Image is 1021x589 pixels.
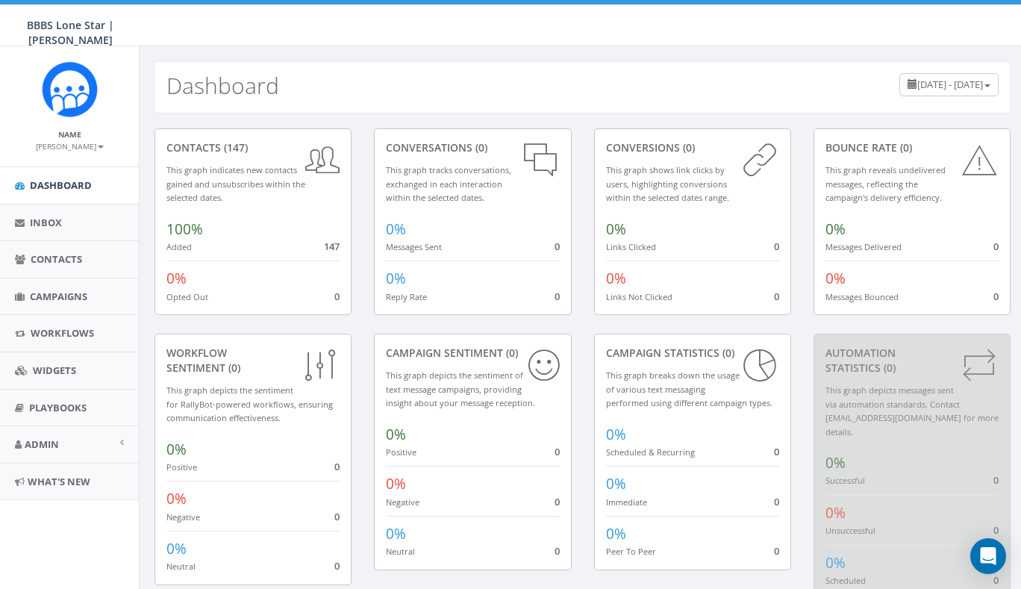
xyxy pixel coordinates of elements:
small: Added [166,241,192,252]
span: 0 [774,495,779,508]
span: BBBS Lone Star | [PERSON_NAME] [27,18,114,47]
span: 100% [166,219,203,239]
span: 0 [774,240,779,253]
span: [DATE] - [DATE] [917,78,983,91]
span: 0% [606,524,626,543]
div: Automation Statistics [825,346,999,375]
span: 0 [774,544,779,558]
span: Workflows [31,326,94,340]
small: Negative [166,511,200,523]
span: 0% [386,524,406,543]
span: 0% [825,453,846,473]
span: 0 [555,544,560,558]
small: This graph breaks down the usage of various text messaging performed using different campaign types. [606,370,772,408]
span: Admin [25,437,59,451]
small: This graph shows link clicks by users, highlighting conversions within the selected dates range. [606,164,729,203]
span: 0 [334,510,340,523]
small: This graph depicts the sentiment for RallyBot-powered workflows, ensuring communication effective... [166,384,333,423]
small: Neutral [386,546,415,557]
span: 0 [993,473,999,487]
span: 0 [555,290,560,303]
span: Inbox [30,216,62,229]
small: This graph indicates new contacts gained and unsubscribes within the selected dates. [166,164,305,203]
span: 0 [993,573,999,587]
small: Peer To Peer [606,546,656,557]
span: 0 [774,445,779,458]
span: 0% [606,425,626,444]
span: Campaigns [30,290,87,303]
small: Links Not Clicked [606,291,672,302]
span: (0) [881,361,896,375]
span: 0% [606,219,626,239]
small: This graph depicts the sentiment of text message campaigns, providing insight about your message ... [386,370,535,408]
span: 0 [334,290,340,303]
div: Open Intercom Messenger [970,538,1006,574]
span: 0% [825,553,846,573]
span: Playbooks [29,401,87,414]
small: Neutral [166,561,196,572]
small: Successful [825,475,865,486]
span: 0 [555,445,560,458]
span: 0% [386,425,406,444]
span: Widgets [33,364,76,377]
small: Positive [386,446,416,458]
small: This graph depicts messages sent via automation standards. Contact [EMAIL_ADDRESS][DOMAIN_NAME] f... [825,384,999,437]
span: 0% [386,219,406,239]
span: 0 [993,523,999,537]
small: Opted Out [166,291,208,302]
small: This graph reveals undelivered messages, reflecting the campaign's delivery efficiency. [825,164,946,203]
span: 147 [324,240,340,253]
small: Reply Rate [386,291,427,302]
span: 0% [166,440,187,459]
img: Rally_Corp_Icon_1.png [42,61,98,117]
a: [PERSON_NAME] [36,139,104,152]
small: Messages Delivered [825,241,902,252]
span: 0% [825,503,846,523]
span: (147) [221,140,248,155]
span: What's New [28,475,90,488]
small: Unsuccessful [825,525,875,536]
span: 0% [825,269,846,288]
span: (0) [680,140,695,155]
small: Immediate [606,496,647,508]
span: 0 [555,495,560,508]
div: Workflow Sentiment [166,346,340,375]
span: 0% [825,219,846,239]
small: Messages Sent [386,241,442,252]
div: contacts [166,140,340,155]
span: 0 [334,559,340,573]
h2: Dashboard [166,73,279,98]
span: Dashboard [30,178,92,192]
div: conversations [386,140,559,155]
span: (0) [897,140,912,155]
span: 0 [993,240,999,253]
small: Negative [386,496,419,508]
span: (0) [719,346,734,360]
small: Scheduled & Recurring [606,446,695,458]
small: Messages Bounced [825,291,899,302]
span: 0% [166,489,187,508]
span: 0 [774,290,779,303]
small: Links Clicked [606,241,656,252]
span: 0 [334,460,340,473]
span: 0 [993,290,999,303]
span: Contacts [31,252,82,266]
span: (0) [225,361,240,375]
span: 0% [606,474,626,493]
small: Scheduled [825,575,866,586]
small: Positive [166,461,197,473]
span: 0% [386,269,406,288]
small: [PERSON_NAME] [36,141,104,152]
span: (0) [503,346,518,360]
small: This graph tracks conversations, exchanged in each interaction within the selected dates. [386,164,511,203]
span: 0 [555,240,560,253]
div: Bounce Rate [825,140,999,155]
span: 0% [166,269,187,288]
small: Name [58,129,81,140]
div: Campaign Statistics [606,346,779,361]
span: 0% [166,539,187,558]
span: 0% [606,269,626,288]
span: (0) [472,140,487,155]
div: Campaign Sentiment [386,346,559,361]
span: 0% [386,474,406,493]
